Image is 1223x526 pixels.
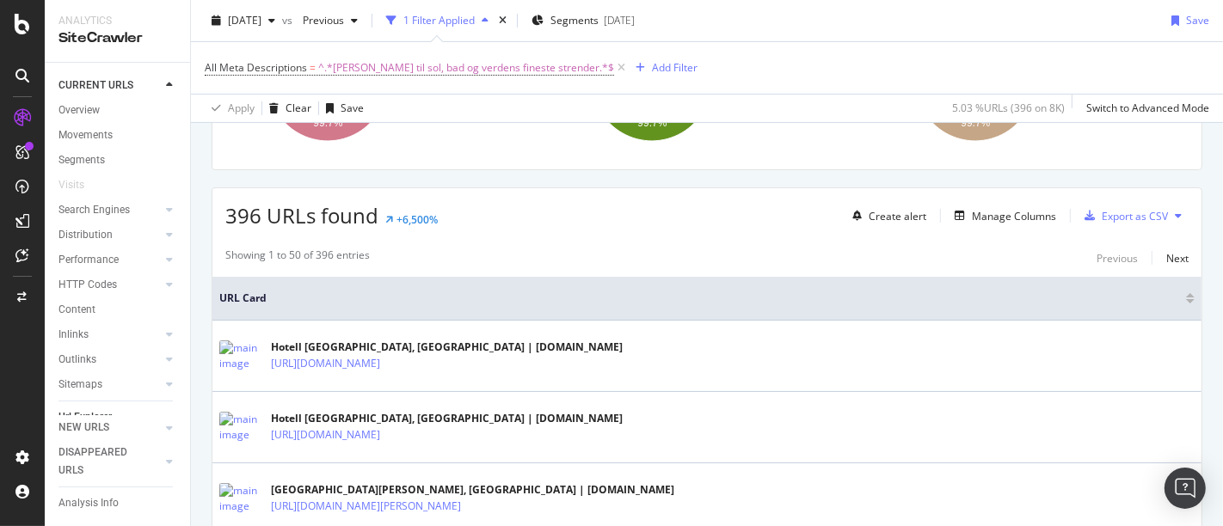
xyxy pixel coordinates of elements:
[637,117,667,129] text: 99.7%
[58,351,161,369] a: Outlinks
[58,151,178,169] a: Segments
[58,408,178,426] a: Url Explorer
[219,291,1182,306] span: URL Card
[262,95,311,122] button: Clear
[271,426,380,443] a: [URL][DOMAIN_NAME]
[525,7,642,34] button: Segments[DATE]
[495,12,510,29] div: times
[58,176,84,194] div: Visits
[58,226,113,244] div: Distribution
[282,13,296,28] span: vs
[58,176,101,194] a: Visits
[205,95,255,122] button: Apply
[58,376,161,394] a: Sitemaps
[58,251,161,269] a: Performance
[550,7,860,156] div: A chart.
[228,101,255,115] div: Apply
[219,412,262,443] img: main image
[225,248,370,268] div: Showing 1 to 50 of 396 entries
[58,301,95,319] div: Content
[845,202,926,229] button: Create alert
[296,7,365,34] button: Previous
[58,151,105,169] div: Segments
[58,408,112,426] div: Url Explorer
[652,60,698,75] div: Add Filter
[286,101,311,115] div: Clear
[403,13,475,28] div: 1 Filter Applied
[948,205,1056,226] button: Manage Columns
[972,209,1056,223] div: Manage Columns
[310,60,316,75] span: =
[1086,101,1209,115] div: Switch to Advanced Mode
[58,494,178,512] a: Analysis Info
[550,13,599,28] span: Segments
[313,117,342,129] text: 99.7%
[271,411,623,426] div: Hotell [GEOGRAPHIC_DATA], [GEOGRAPHIC_DATA] | [DOMAIN_NAME]
[58,326,89,344] div: Inlinks
[58,126,113,144] div: Movements
[225,201,378,229] span: 396 URLs found
[873,7,1183,156] div: A chart.
[271,339,623,355] div: Hotell [GEOGRAPHIC_DATA], [GEOGRAPHIC_DATA] | [DOMAIN_NAME]
[58,201,161,219] a: Search Engines
[58,14,176,28] div: Analytics
[396,212,438,227] div: +6,500%
[1166,251,1189,266] div: Next
[58,226,161,244] a: Distribution
[58,494,119,512] div: Analysis Info
[1078,202,1168,229] button: Export as CSV
[205,60,307,75] span: All Meta Descriptions
[58,276,117,294] div: HTTP Codes
[1097,251,1138,266] div: Previous
[58,201,130,219] div: Search Engines
[58,326,161,344] a: Inlinks
[952,101,1065,115] div: 5.03 % URLs ( 396 on 8K )
[58,376,102,394] div: Sitemaps
[271,355,380,372] a: [URL][DOMAIN_NAME]
[58,76,161,95] a: CURRENT URLS
[271,498,461,515] a: [URL][DOMAIN_NAME][PERSON_NAME]
[341,101,364,115] div: Save
[58,101,100,119] div: Overview
[219,340,262,371] img: main image
[58,443,161,480] a: DISAPPEARED URLS
[1102,209,1168,223] div: Export as CSV
[58,251,119,269] div: Performance
[58,28,176,48] div: SiteCrawler
[379,7,495,34] button: 1 Filter Applied
[1165,7,1209,34] button: Save
[271,482,674,498] div: [GEOGRAPHIC_DATA][PERSON_NAME], [GEOGRAPHIC_DATA] | [DOMAIN_NAME]
[58,351,96,369] div: Outlinks
[1166,248,1189,268] button: Next
[58,76,133,95] div: CURRENT URLS
[58,443,145,480] div: DISAPPEARED URLS
[1165,468,1206,509] div: Open Intercom Messenger
[225,7,536,156] div: A chart.
[58,126,178,144] a: Movements
[58,276,161,294] a: HTTP Codes
[629,58,698,78] button: Add Filter
[962,117,991,129] text: 99.7%
[205,7,282,34] button: [DATE]
[58,419,161,437] a: NEW URLS
[604,13,635,28] div: [DATE]
[1097,248,1138,268] button: Previous
[58,301,178,319] a: Content
[58,419,109,437] div: NEW URLS
[869,209,926,223] div: Create alert
[319,95,364,122] button: Save
[58,101,178,119] a: Overview
[1186,13,1209,28] div: Save
[296,13,344,28] span: Previous
[318,56,614,80] span: ^.*[PERSON_NAME] til sol, bad og verdens fineste strender.*$
[228,13,261,28] span: 2025 Aug. 16th
[1079,95,1209,122] button: Switch to Advanced Mode
[219,483,262,514] img: main image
